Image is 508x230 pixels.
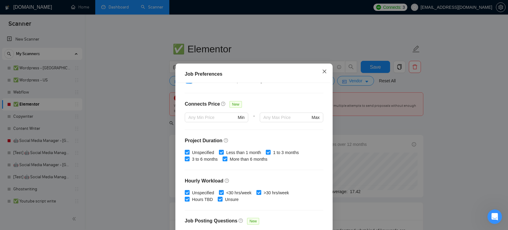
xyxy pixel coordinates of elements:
iframe: Intercom live chat [487,209,502,224]
span: question-circle [221,101,226,106]
h4: Hourly Workload [185,177,323,185]
span: Min [238,114,245,121]
span: 3 to 6 months [190,156,220,163]
span: Max [312,114,320,121]
span: Hours TBD [190,196,215,203]
input: Any Min Price [188,114,236,121]
span: Unsure [223,196,241,203]
h4: Job Posting Questions [185,217,237,225]
span: close [322,69,327,74]
div: - [248,113,260,130]
button: Close [316,64,333,80]
span: 1 to 3 months [271,149,301,156]
span: <30 hrs/week [224,189,254,196]
span: >30 hrs/week [261,189,291,196]
h4: Connects Price [185,100,220,108]
div: Job Preferences [185,71,323,78]
input: Any Max Price [263,114,310,121]
span: More than 6 months [227,156,270,163]
span: Unspecified [190,189,217,196]
span: Less than 1 month [224,149,263,156]
span: question-circle [225,178,230,183]
span: question-circle [224,138,229,143]
span: Unspecified [190,149,217,156]
h4: Project Duration [185,137,323,144]
span: question-circle [239,218,243,223]
span: New [230,101,242,108]
span: Include Jobs with Unspecified Budget [196,78,266,83]
span: New [247,218,259,225]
